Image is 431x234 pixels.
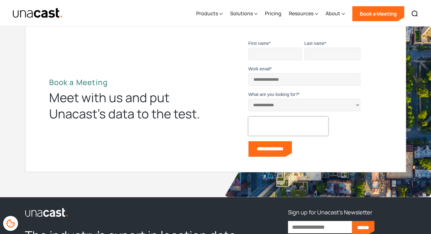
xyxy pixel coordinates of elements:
[248,66,270,71] span: Work email
[289,10,313,17] div: Resources
[196,10,218,17] div: Products
[3,216,18,231] div: Cookie Preferences
[265,1,281,26] a: Pricing
[25,207,243,217] a: link to the homepage
[230,10,253,17] div: Solutions
[12,8,63,19] img: Unacast text logo
[230,1,257,26] div: Solutions
[288,207,372,217] h3: Sign up for Unacast's Newsletter
[326,10,340,17] div: About
[196,1,223,26] div: Products
[304,41,325,46] span: Last name
[352,6,404,21] a: Book a Meeting
[411,10,419,17] img: Search icon
[12,8,63,19] a: home
[248,41,269,46] span: First name
[25,208,68,217] img: Unacast logo
[289,1,318,26] div: Resources
[49,89,211,122] div: Meet with us and put Unacast’s data to the test.
[326,1,345,26] div: About
[49,78,211,87] h2: Book a Meeting
[248,117,328,136] iframe: reCAPTCHA
[248,92,298,97] span: What are you looking for?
